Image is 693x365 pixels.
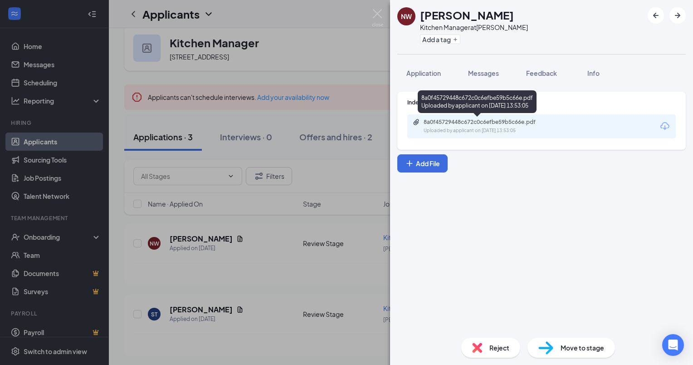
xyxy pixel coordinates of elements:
svg: Plus [405,159,414,168]
button: PlusAdd a tag [420,35,460,44]
h1: [PERSON_NAME] [420,7,514,23]
span: Reject [489,343,509,353]
span: Feedback [526,69,557,77]
svg: ArrowRight [672,10,683,21]
button: ArrowRight [669,7,686,24]
div: Open Intercom Messenger [662,334,684,356]
div: 8a0f45729448c672c0c6efbe59b5c66e.pdf Uploaded by applicant on [DATE] 13:53:05 [418,90,537,113]
div: Indeed Resume [407,99,676,106]
span: Application [406,69,441,77]
span: Messages [468,69,499,77]
a: Paperclip8a0f45729448c672c0c6efbe59b5c66e.pdfUploaded by applicant on [DATE] 13:53:05 [413,118,560,134]
button: Add FilePlus [397,154,448,173]
svg: Download [659,121,670,132]
div: Uploaded by applicant on [DATE] 13:53:05 [424,127,560,134]
span: Info [587,69,600,77]
span: Move to stage [561,343,604,353]
svg: Paperclip [413,118,420,126]
div: NW [401,12,412,21]
svg: Plus [453,37,458,42]
svg: ArrowLeftNew [650,10,661,21]
div: Kitchen Manager at [PERSON_NAME] [420,23,528,32]
button: ArrowLeftNew [648,7,664,24]
div: 8a0f45729448c672c0c6efbe59b5c66e.pdf [424,118,551,126]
